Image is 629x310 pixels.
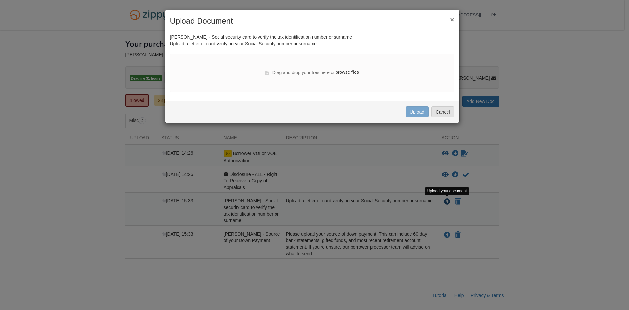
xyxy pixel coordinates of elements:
button: Upload [406,106,429,117]
label: browse files [335,69,359,76]
button: × [450,16,454,23]
div: Upload a letter or card verifying your Social Security number or surname [170,40,454,47]
button: Cancel [431,106,454,117]
div: [PERSON_NAME] - Social security card to verify the tax identification number or surname [170,34,454,40]
h2: Upload Document [170,17,454,25]
div: Drag and drop your files here or [265,69,359,77]
div: Upload your document [425,187,469,195]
